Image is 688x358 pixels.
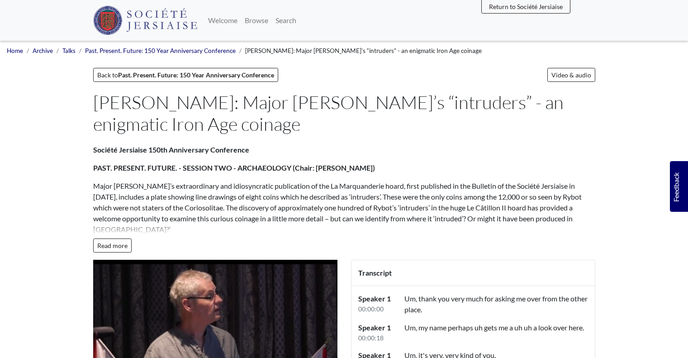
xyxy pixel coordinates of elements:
[33,47,53,54] a: Archive
[466,294,483,303] span: much
[547,68,595,82] a: Video & audio
[404,323,417,332] span: Um,
[97,242,128,249] span: Read more
[93,163,375,172] strong: PAST. PRESENT. FUTURE. - SESSION TWO - ARCHAEOLOGY (Chair: [PERSON_NAME])
[538,323,552,332] span: look
[404,305,422,314] span: place.
[498,323,508,332] span: me
[495,294,515,303] span: asking
[569,323,584,332] span: here.
[85,47,236,54] a: Past. Present. Future: 150 Year Anniversary Conference
[516,294,526,303] span: me
[418,323,428,332] span: my
[429,323,446,332] span: name
[93,91,592,135] h1: [PERSON_NAME]: Major [PERSON_NAME]’s “intruders” - an enigmatic Iron Age coinage
[93,181,595,235] p: Major [PERSON_NAME]’s extraordinary and idiosyncratic publication of the La Marquanderie hoard, f...
[670,161,688,212] a: Would you like to provide feedback?
[451,294,465,303] span: very
[404,294,417,303] span: Um,
[514,323,522,332] span: uh
[241,11,272,29] a: Browse
[93,4,198,37] a: Société Jersiaise logo
[489,3,563,10] span: Return to Société Jersiaise
[542,294,557,303] span: from
[474,323,483,332] span: uh
[509,323,513,332] span: a
[7,47,23,54] a: Home
[418,294,437,303] span: thank
[272,11,300,29] a: Search
[533,323,537,332] span: a
[93,6,198,35] img: Société Jersiaise
[93,239,132,253] button: Read all of the content
[484,323,497,332] span: gets
[204,11,241,29] a: Welcome
[438,294,450,303] span: you
[527,294,541,303] span: over
[559,294,569,303] span: the
[671,172,682,201] span: Feedback
[62,47,76,54] a: Talks
[245,47,482,54] span: [PERSON_NAME]: Major [PERSON_NAME]’s “intruders” - an enigmatic Iron Age coinage
[118,71,274,79] strong: Past. Present. Future: 150 Year Anniversary Conference
[93,68,278,82] a: Back toPast. Present. Future: 150 Year Anniversary Conference
[93,145,249,154] strong: Société Jersiaise 150th Anniversary Conference
[570,294,588,303] span: other
[448,323,473,332] span: perhaps
[484,294,493,303] span: for
[553,323,567,332] span: over
[524,323,532,332] span: uh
